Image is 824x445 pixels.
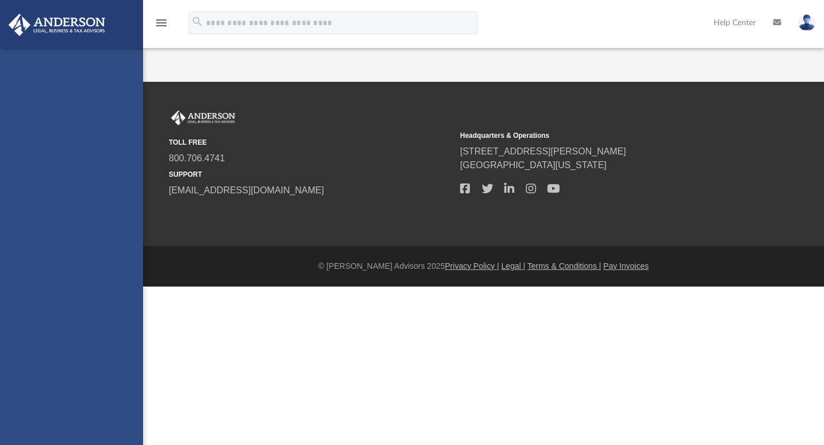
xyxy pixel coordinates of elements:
[169,169,452,180] small: SUPPORT
[154,22,168,30] a: menu
[528,261,601,271] a: Terms & Conditions |
[154,16,168,30] i: menu
[191,15,204,28] i: search
[501,261,525,271] a: Legal |
[460,160,607,170] a: [GEOGRAPHIC_DATA][US_STATE]
[169,137,452,148] small: TOLL FREE
[169,153,225,163] a: 800.706.4741
[143,260,824,272] div: © [PERSON_NAME] Advisors 2025
[798,14,815,31] img: User Pic
[5,14,109,36] img: Anderson Advisors Platinum Portal
[445,261,500,271] a: Privacy Policy |
[460,130,743,141] small: Headquarters & Operations
[460,146,626,156] a: [STREET_ADDRESS][PERSON_NAME]
[603,261,648,271] a: Pay Invoices
[169,110,237,125] img: Anderson Advisors Platinum Portal
[169,185,324,195] a: [EMAIL_ADDRESS][DOMAIN_NAME]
